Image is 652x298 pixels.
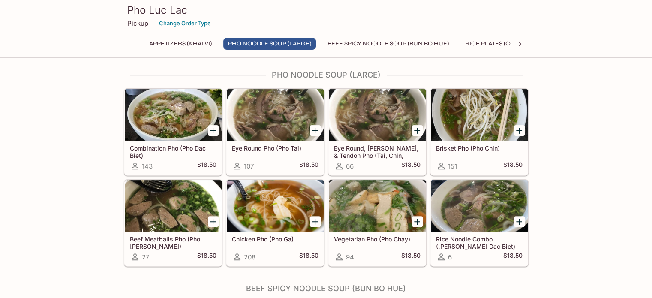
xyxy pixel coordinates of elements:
[197,161,216,171] h5: $18.50
[431,89,528,141] div: Brisket Pho (Pho Chin)
[299,252,318,262] h5: $18.50
[460,38,538,50] button: Rice Plates (Com Dia)
[310,216,321,227] button: Add Chicken Pho (Pho Ga)
[514,125,525,136] button: Add Brisket Pho (Pho Chin)
[503,252,523,262] h5: $18.50
[227,180,324,232] div: Chicken Pho (Pho Ga)
[244,253,255,261] span: 208
[514,216,525,227] button: Add Rice Noodle Combo (Hu Tieu Dac Biet)
[323,38,454,50] button: Beef Spicy Noodle Soup (Bun Bo Hue)
[125,180,222,232] div: Beef Meatballs Pho (Pho Bo Vien)
[436,235,523,250] h5: Rice Noodle Combo ([PERSON_NAME] Dac Biet)
[130,144,216,159] h5: Combination Pho (Pho Dac Biet)
[227,89,324,141] div: Eye Round Pho (Pho Tai)
[328,180,426,266] a: Vegetarian Pho (Pho Chay)94$18.50
[142,253,149,261] span: 27
[329,180,426,232] div: Vegetarian Pho (Pho Chay)
[329,89,426,141] div: Eye Round, Brisket, & Tendon Pho (Tai, Chin, Gan)
[412,125,423,136] button: Add Eye Round, Brisket, & Tendon Pho (Tai, Chin, Gan)
[124,89,222,175] a: Combination Pho (Pho Dac Biet)143$18.50
[232,235,318,243] h5: Chicken Pho (Pho Ga)
[401,252,421,262] h5: $18.50
[130,235,216,250] h5: Beef Meatballs Pho (Pho [PERSON_NAME])
[503,161,523,171] h5: $18.50
[226,180,324,266] a: Chicken Pho (Pho Ga)208$18.50
[226,89,324,175] a: Eye Round Pho (Pho Tai)107$18.50
[142,162,153,170] span: 143
[334,144,421,159] h5: Eye Round, [PERSON_NAME], & Tendon Pho (Tai, Chin, [GEOGRAPHIC_DATA])
[124,284,529,293] h4: Beef Spicy Noodle Soup (Bun Bo Hue)
[334,235,421,243] h5: Vegetarian Pho (Pho Chay)
[328,89,426,175] a: Eye Round, [PERSON_NAME], & Tendon Pho (Tai, Chin, [GEOGRAPHIC_DATA])66$18.50
[431,180,528,232] div: Rice Noodle Combo (Hu Tieu Dac Biet)
[448,253,452,261] span: 6
[144,38,216,50] button: Appetizers (Khai Vi)
[346,162,354,170] span: 66
[232,144,318,152] h5: Eye Round Pho (Pho Tai)
[436,144,523,152] h5: Brisket Pho (Pho Chin)
[223,38,316,50] button: Pho Noodle Soup (Large)
[310,125,321,136] button: Add Eye Round Pho (Pho Tai)
[208,125,219,136] button: Add Combination Pho (Pho Dac Biet)
[430,180,528,266] a: Rice Noodle Combo ([PERSON_NAME] Dac Biet)6$18.50
[448,162,457,170] span: 151
[124,70,529,80] h4: Pho Noodle Soup (Large)
[127,3,525,17] h3: Pho Luc Lac
[346,253,354,261] span: 94
[299,161,318,171] h5: $18.50
[244,162,254,170] span: 107
[208,216,219,227] button: Add Beef Meatballs Pho (Pho Bo Vien)
[125,89,222,141] div: Combination Pho (Pho Dac Biet)
[197,252,216,262] h5: $18.50
[412,216,423,227] button: Add Vegetarian Pho (Pho Chay)
[430,89,528,175] a: Brisket Pho (Pho Chin)151$18.50
[401,161,421,171] h5: $18.50
[155,17,215,30] button: Change Order Type
[127,19,148,27] p: Pickup
[124,180,222,266] a: Beef Meatballs Pho (Pho [PERSON_NAME])27$18.50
